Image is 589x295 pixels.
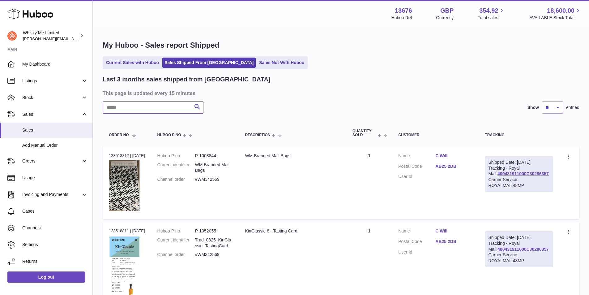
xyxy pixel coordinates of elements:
[527,105,539,111] label: Show
[435,163,472,169] a: AB25 2DB
[529,15,582,21] span: AVAILABLE Stock Total
[497,171,549,176] a: 400431911000C30286357
[479,7,498,15] span: 354.92
[489,252,550,264] div: Carrier Service: ROYALMAIL48MP
[22,158,81,164] span: Orders
[245,228,340,234] div: KinGlassie 8 - Tasting Card
[485,133,553,137] div: Tracking
[478,15,505,21] span: Total sales
[157,153,195,159] dt: Huboo P no
[195,153,233,159] dd: P-1008844
[346,147,392,219] td: 1
[398,133,472,137] div: Customer
[398,174,435,180] dt: User Id
[157,162,195,174] dt: Current identifier
[109,153,145,158] div: 123518812 | [DATE]
[7,271,85,283] a: Log out
[109,133,129,137] span: Order No
[440,7,454,15] strong: GBP
[23,36,124,41] span: [PERSON_NAME][EMAIL_ADDRESS][DOMAIN_NAME]
[435,228,472,234] a: C Will
[22,127,88,133] span: Sales
[395,7,412,15] strong: 13676
[435,153,472,159] a: C Will
[103,40,579,50] h1: My Huboo - Sales report Shipped
[22,78,81,84] span: Listings
[398,228,435,236] dt: Name
[109,228,145,234] div: 123518811 | [DATE]
[529,7,582,21] a: 18,600.00 AVAILABLE Stock Total
[485,231,553,267] div: Tracking - Royal Mail:
[566,105,579,111] span: entries
[195,237,233,249] dd: Trad_0825_KinGlassie_TastingCard
[195,252,233,258] dd: #WM342569
[103,75,271,84] h2: Last 3 months sales shipped from [GEOGRAPHIC_DATA]
[22,225,88,231] span: Channels
[104,58,161,68] a: Current Sales with Huboo
[478,7,505,21] a: 354.92 Total sales
[195,176,233,182] dd: #WM342569
[22,175,88,181] span: Usage
[109,160,140,211] img: 1725358317.png
[157,237,195,249] dt: Current identifier
[157,133,181,137] span: Huboo P no
[22,258,88,264] span: Returns
[436,15,454,21] div: Currency
[22,111,81,117] span: Sales
[435,239,472,245] a: AB25 2DB
[162,58,256,68] a: Sales Shipped From [GEOGRAPHIC_DATA]
[352,129,376,137] span: Quantity Sold
[7,31,17,41] img: frances@whiskyshop.com
[22,242,88,248] span: Settings
[489,159,550,165] div: Shipped Date: [DATE]
[398,249,435,255] dt: User Id
[103,90,578,97] h3: This page is updated every 15 minutes
[23,30,79,42] div: Whisky Me Limited
[489,235,550,241] div: Shipped Date: [DATE]
[157,252,195,258] dt: Channel order
[157,176,195,182] dt: Channel order
[157,228,195,234] dt: Huboo P no
[22,142,88,148] span: Add Manual Order
[245,133,270,137] span: Description
[497,247,549,252] a: 400431911000C30286357
[195,228,233,234] dd: P-1052055
[398,163,435,171] dt: Postal Code
[485,156,553,192] div: Tracking - Royal Mail:
[391,15,412,21] div: Huboo Ref
[398,239,435,246] dt: Postal Code
[245,153,340,159] div: WM Branded Mail Bags
[489,177,550,189] div: Carrier Service: ROYALMAIL48MP
[22,208,88,214] span: Cases
[22,61,88,67] span: My Dashboard
[22,95,81,101] span: Stock
[257,58,306,68] a: Sales Not With Huboo
[22,192,81,197] span: Invoicing and Payments
[195,162,233,174] dd: WM Branded Mail Bags
[398,153,435,160] dt: Name
[547,7,574,15] span: 18,600.00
